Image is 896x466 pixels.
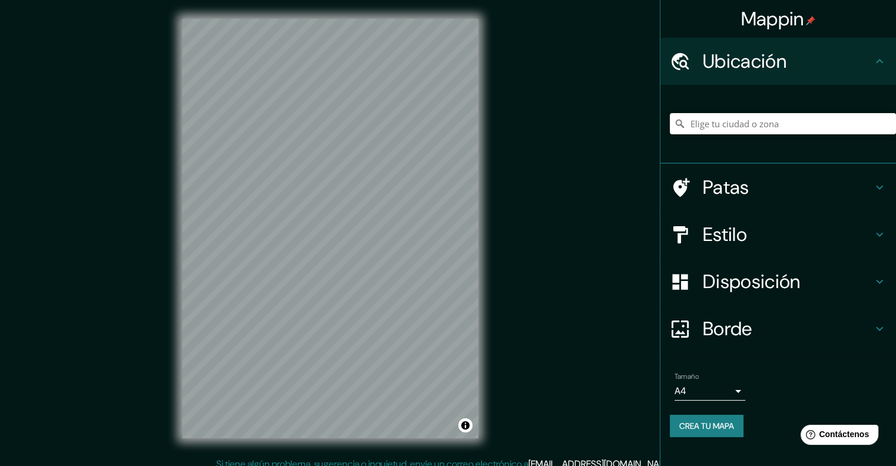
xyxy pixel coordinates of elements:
[660,211,896,258] div: Estilo
[703,222,747,247] font: Estilo
[741,6,804,31] font: Mappin
[791,420,883,453] iframe: Lanzador de widgets de ayuda
[182,19,478,438] canvas: Mapa
[660,305,896,352] div: Borde
[703,269,800,294] font: Disposición
[675,382,745,401] div: A4
[675,385,686,397] font: A4
[806,16,815,25] img: pin-icon.png
[703,175,749,200] font: Patas
[660,38,896,85] div: Ubicación
[703,49,786,74] font: Ubicación
[670,415,743,437] button: Crea tu mapa
[675,372,699,381] font: Tamaño
[660,164,896,211] div: Patas
[679,421,734,431] font: Crea tu mapa
[703,316,752,341] font: Borde
[670,113,896,134] input: Elige tu ciudad o zona
[458,418,472,432] button: Activar o desactivar atribución
[660,258,896,305] div: Disposición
